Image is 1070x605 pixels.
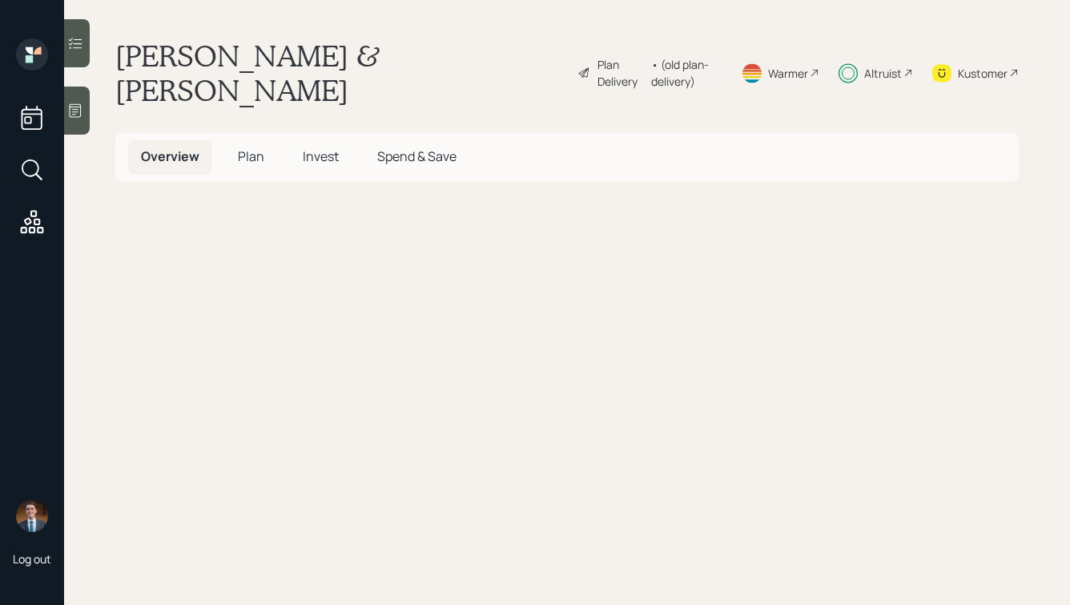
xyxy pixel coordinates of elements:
[303,147,339,165] span: Invest
[864,65,902,82] div: Altruist
[377,147,457,165] span: Spend & Save
[768,65,808,82] div: Warmer
[958,65,1008,82] div: Kustomer
[141,147,199,165] span: Overview
[115,38,565,107] h1: [PERSON_NAME] & [PERSON_NAME]
[16,500,48,532] img: hunter_neumayer.jpg
[238,147,264,165] span: Plan
[597,56,643,90] div: Plan Delivery
[13,551,51,567] div: Log out
[651,56,722,90] div: • (old plan-delivery)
